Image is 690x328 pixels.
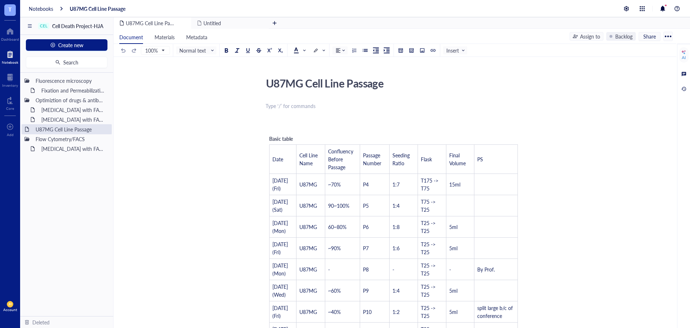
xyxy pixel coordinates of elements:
[421,219,437,234] span: T25 -> T25
[58,42,83,48] span: Create new
[272,241,289,256] span: [DATE] (Fri)
[299,287,317,294] span: U87MG
[363,202,369,209] span: P5
[299,223,317,230] span: U87MG
[421,262,437,277] span: T25 -> T25
[38,144,109,154] div: [MEDICAL_DATA] with FACSymphonyA1
[32,95,109,105] div: Optimiztion of drugs & antibodies
[449,244,457,252] span: 5ml
[2,72,18,87] a: Inventory
[32,318,50,326] div: Deleted
[6,95,14,111] a: Core
[449,223,457,230] span: 5ml
[186,33,207,41] span: Metadata
[32,134,109,144] div: Flow Cytometry/FACS
[272,304,289,319] span: [DATE] (Fri)
[299,266,317,273] span: U87MG
[179,47,215,54] span: Normal text
[272,198,289,213] span: [DATE] (Sat)
[269,135,293,142] span: Basic table
[328,244,341,252] span: ~90%
[421,241,437,256] span: T25 -> T25
[272,283,289,298] span: [DATE] (Wed)
[32,76,109,86] div: Fluorescence microscopy
[299,244,317,252] span: U87MG
[392,287,400,294] span: 1:4
[38,105,109,115] div: [MEDICAL_DATA] with FACSymphonyA1 (Optimization of [MEDICAL_DATA], Erastin2)
[272,156,283,163] span: Date
[392,202,400,209] span: 1:4
[299,181,317,188] span: U87MG
[263,74,519,92] div: U87MG Cell Line Passage
[328,287,341,294] span: ~60%
[421,156,432,163] span: Flask
[328,266,330,273] span: -
[40,23,47,28] div: CEL
[392,308,400,315] span: 1:2
[639,32,661,41] button: Share
[70,5,125,12] a: U87MG Cell Line Passage
[328,308,341,315] span: ~40%
[392,244,400,252] span: 1:6
[328,202,349,209] span: 90~100%
[363,266,369,273] span: P8
[299,202,317,209] span: U87MG
[272,177,289,192] span: [DATE] (Fri)
[477,266,495,273] span: By Prof.
[392,152,411,167] span: Seeding Ratio
[26,39,107,51] button: Create new
[1,26,19,41] a: Dashboard
[580,32,600,40] div: Assign to
[119,33,143,41] span: Document
[392,223,400,230] span: 1:8
[363,152,382,167] span: Passage Number
[155,33,175,41] span: Materials
[449,181,460,188] span: 15ml
[392,266,394,273] span: -
[643,33,656,40] span: Share
[421,177,440,192] span: T175 -> T75
[272,219,289,234] span: [DATE] (Mon)
[26,57,107,68] button: Search
[2,83,18,87] div: Inventory
[38,114,109,125] div: [MEDICAL_DATA] with FACSymphonyA1 (Optimization of Annexin V, PI, DRAQ7 with [MEDICAL_DATA], Eras...
[6,106,14,111] div: Core
[363,308,372,315] span: P10
[421,198,437,213] span: T75 -> T25
[2,60,18,64] div: Notebook
[682,55,686,60] div: AI
[449,308,457,315] span: 5ml
[477,304,514,319] span: split large b/c of conference
[8,302,12,306] span: JH
[328,223,346,230] span: 60~80%
[7,132,14,137] div: Add
[449,266,451,273] span: -
[1,37,19,41] div: Dashboard
[446,47,465,54] span: Insert
[328,181,341,188] span: ~70%
[299,152,319,167] span: Cell Line Name
[3,307,17,312] div: Account
[145,47,164,54] span: 100%
[52,22,103,30] span: Cell Death Project-HJA
[392,181,400,188] span: 1:7
[615,32,632,40] div: Backlog
[328,148,355,171] span: Confluency Before Passage
[449,287,457,294] span: 5ml
[299,308,317,315] span: U87MG
[63,59,78,65] span: Search
[449,152,466,167] span: Final Volume
[421,283,437,298] span: T25 -> T25
[363,181,369,188] span: P4
[38,85,109,95] div: Fixation and Permeabilization before Fluorescence Microscopy (Nikon JIS)
[8,5,12,14] span: T
[272,262,289,277] span: [DATE] (Mon)
[363,223,369,230] span: P6
[29,5,53,12] a: Notebooks
[477,156,483,163] span: PS
[363,244,369,252] span: P7
[32,124,109,134] div: U87MG Cell Line Passage
[363,287,369,294] span: P9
